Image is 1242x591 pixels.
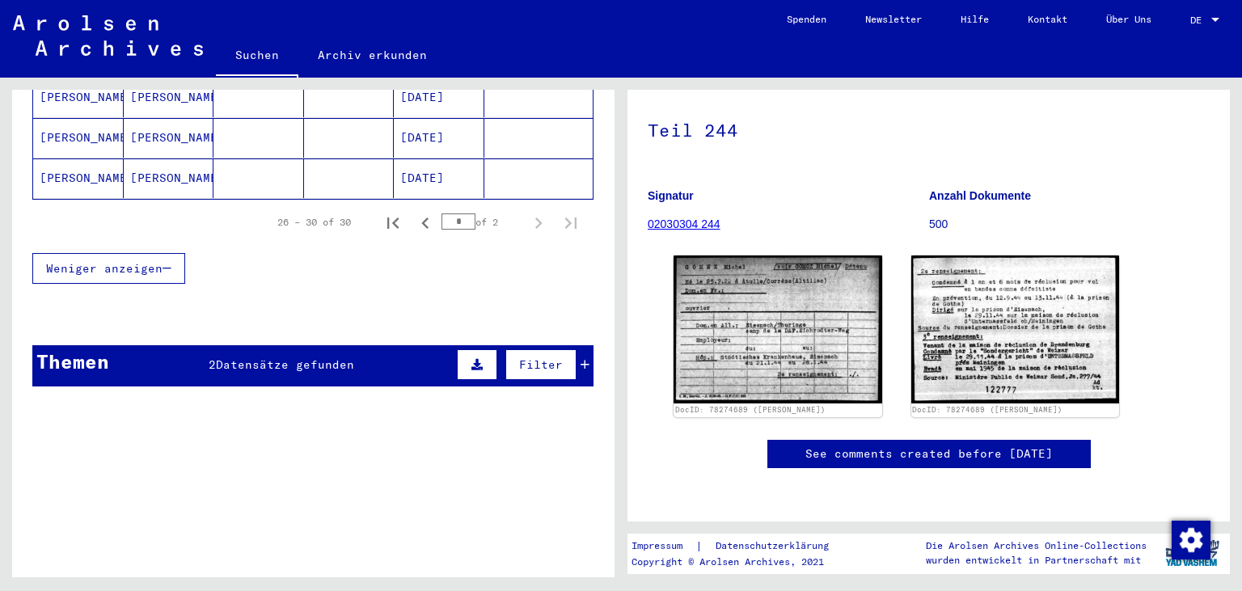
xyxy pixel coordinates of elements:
[32,253,185,284] button: Weniger anzeigen
[703,538,848,555] a: Datenschutzerklärung
[1162,533,1223,573] img: yv_logo.png
[805,445,1053,462] a: See comments created before [DATE]
[216,357,354,372] span: Datensätze gefunden
[441,214,522,230] div: of 2
[394,78,484,117] mat-cell: [DATE]
[409,206,441,239] button: Previous page
[505,349,577,380] button: Filter
[277,215,351,230] div: 26 – 30 of 30
[926,553,1147,568] p: wurden entwickelt in Partnerschaft mit
[632,555,848,569] p: Copyright © Arolsen Archives, 2021
[1172,521,1210,559] img: Zustimmung ändern
[648,217,720,230] a: 02030304 244
[675,405,826,414] a: DocID: 78274689 ([PERSON_NAME])
[394,118,484,158] mat-cell: [DATE]
[648,189,694,202] b: Signatur
[555,206,587,239] button: Last page
[13,15,203,56] img: Arolsen_neg.svg
[1171,520,1210,559] div: Zustimmung ändern
[298,36,446,74] a: Archiv erkunden
[632,538,695,555] a: Impressum
[209,357,216,372] span: 2
[394,158,484,198] mat-cell: [DATE]
[377,206,409,239] button: First page
[632,538,848,555] div: |
[674,255,882,403] img: 001.jpg
[36,347,109,376] div: Themen
[912,405,1062,414] a: DocID: 78274689 ([PERSON_NAME])
[648,93,1210,164] h1: Teil 244
[124,158,214,198] mat-cell: [PERSON_NAME]
[124,118,214,158] mat-cell: [PERSON_NAME]
[33,78,124,117] mat-cell: [PERSON_NAME]
[33,158,124,198] mat-cell: [PERSON_NAME]
[519,357,563,372] span: Filter
[911,255,1120,403] img: 002.jpg
[522,206,555,239] button: Next page
[216,36,298,78] a: Suchen
[929,216,1210,233] p: 500
[1190,15,1208,26] span: DE
[926,538,1147,553] p: Die Arolsen Archives Online-Collections
[124,78,214,117] mat-cell: [PERSON_NAME]
[33,118,124,158] mat-cell: [PERSON_NAME]
[929,189,1031,202] b: Anzahl Dokumente
[46,261,163,276] span: Weniger anzeigen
